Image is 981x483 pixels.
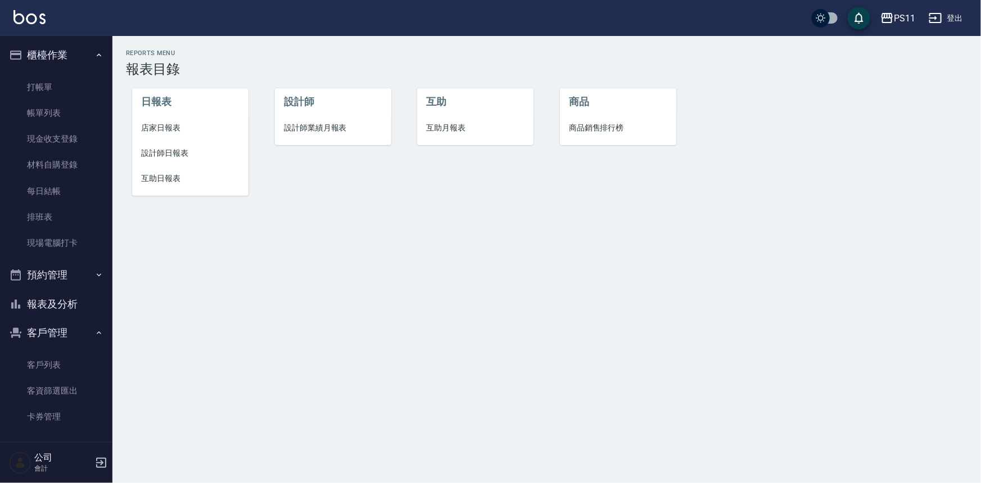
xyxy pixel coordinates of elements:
[4,260,108,290] button: 預約管理
[132,141,248,166] a: 設計師日報表
[132,115,248,141] a: 店家日報表
[34,452,92,463] h5: 公司
[4,74,108,100] a: 打帳單
[894,11,915,25] div: PS11
[876,7,920,30] button: PS11
[4,230,108,256] a: 現場電腦打卡
[132,166,248,191] a: 互助日報表
[275,115,391,141] a: 設計師業績月報表
[126,61,968,77] h3: 報表目錄
[560,88,676,115] li: 商品
[9,452,31,474] img: Person
[141,147,239,159] span: 設計師日報表
[141,122,239,134] span: 店家日報表
[132,88,248,115] li: 日報表
[569,122,667,134] span: 商品銷售排行榜
[4,100,108,126] a: 帳單列表
[4,318,108,347] button: 客戶管理
[275,88,391,115] li: 設計師
[4,178,108,204] a: 每日結帳
[284,122,382,134] span: 設計師業績月報表
[126,49,968,57] h2: Reports Menu
[4,126,108,152] a: 現金收支登錄
[417,88,534,115] li: 互助
[4,378,108,404] a: 客資篩選匯出
[417,115,534,141] a: 互助月報表
[4,40,108,70] button: 櫃檯作業
[13,10,46,24] img: Logo
[4,204,108,230] a: 排班表
[34,463,92,473] p: 會計
[4,404,108,430] a: 卡券管理
[924,8,968,29] button: 登出
[4,352,108,378] a: 客戶列表
[141,173,239,184] span: 互助日報表
[848,7,870,29] button: save
[426,122,525,134] span: 互助月報表
[4,435,108,464] button: 行銷工具
[4,152,108,178] a: 材料自購登錄
[560,115,676,141] a: 商品銷售排行榜
[4,290,108,319] button: 報表及分析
